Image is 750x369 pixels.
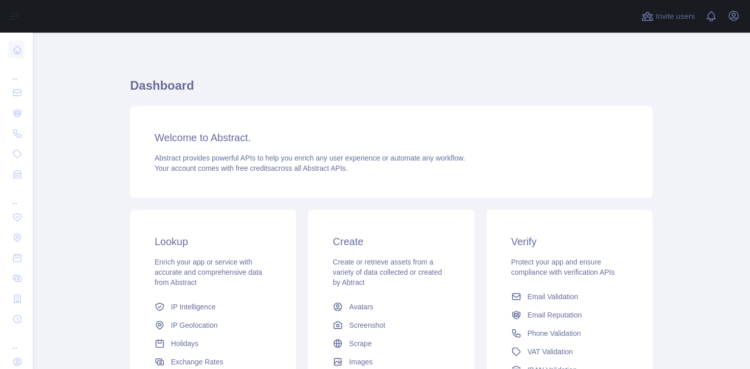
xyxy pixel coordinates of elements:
span: Phone Validation [528,328,581,338]
span: Abstract provides powerful APIs to help you enrich any user experience or automate any workflow. [155,154,465,162]
h1: Dashboard [130,77,653,102]
h3: Welcome to Abstract. [155,130,628,145]
a: Screenshot [329,316,454,334]
span: Enrich your app or service with accurate and comprehensive data from Abstract [155,258,262,286]
span: VAT Validation [528,347,573,357]
a: VAT Validation [507,342,632,361]
span: IP Intelligence [171,302,216,312]
a: Holidays [151,334,276,353]
a: IP Intelligence [151,298,276,316]
span: Invite users [656,11,695,22]
a: IP Geolocation [151,316,276,334]
span: Exchange Rates [171,357,223,367]
h3: Verify [511,234,628,249]
span: Protect your app and ensure compliance with verification APIs [511,258,615,276]
div: ... [8,186,24,206]
a: Phone Validation [507,324,632,342]
span: free credits [236,164,271,172]
span: Holidays [171,338,198,349]
span: Your account comes with across all Abstract APIs. [155,164,347,172]
div: ... [8,61,24,82]
h3: Lookup [155,234,271,249]
span: Screenshot [349,320,385,330]
span: Create or retrieve assets from a variety of data collected or created by Abtract [333,258,442,286]
span: IP Geolocation [171,320,218,330]
a: Email Validation [507,287,632,306]
div: ... [8,330,24,351]
a: Avatars [329,298,454,316]
span: Avatars [349,302,373,312]
a: Email Reputation [507,306,632,324]
span: Images [349,357,372,367]
span: Scrape [349,338,371,349]
button: Invite users [639,8,697,24]
a: Scrape [329,334,454,353]
span: Email Validation [528,292,578,302]
h3: Create [333,234,449,249]
span: Email Reputation [528,310,582,320]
